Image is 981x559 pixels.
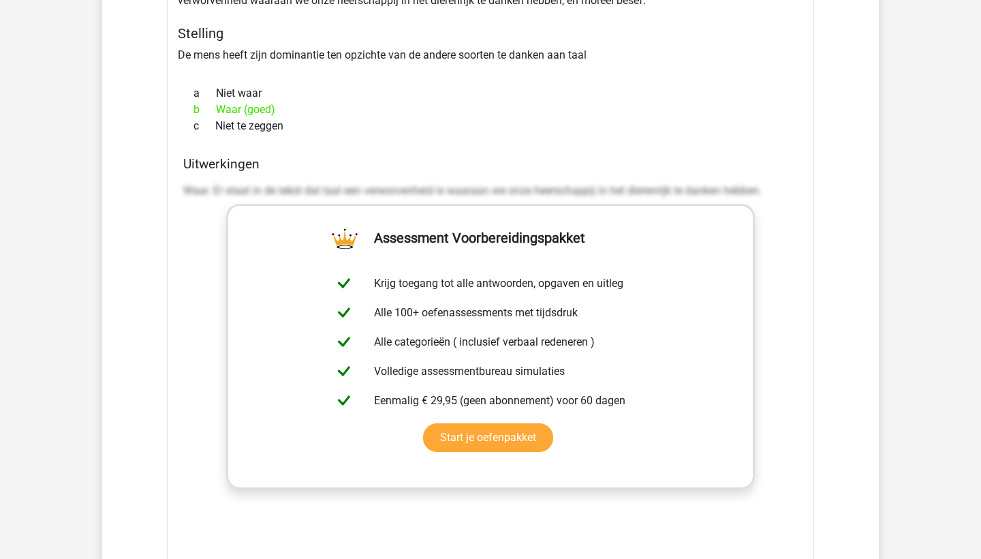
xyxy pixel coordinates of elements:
[183,85,798,102] div: Niet waar
[423,423,553,452] a: Start je oefenpakket
[183,118,798,134] div: Niet te zeggen
[193,118,215,134] span: c
[183,183,798,199] p: Waar. Er staat in de tekst dat taal een verworvenheid is waaraan we onze heerschappij in het dier...
[178,25,803,42] h5: Stelling
[193,85,216,102] span: a
[183,102,798,118] div: Waar (goed)
[193,102,216,118] span: b
[183,156,798,172] h4: Uitwerkingen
